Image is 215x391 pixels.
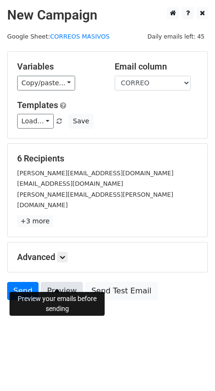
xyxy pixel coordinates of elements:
[17,252,198,262] h5: Advanced
[7,33,109,40] small: Google Sheet:
[50,33,109,40] a: CORREOS MASIVOS
[17,170,174,177] small: [PERSON_NAME][EMAIL_ADDRESS][DOMAIN_NAME]
[17,114,54,129] a: Load...
[17,61,100,72] h5: Variables
[17,153,198,164] h5: 6 Recipients
[10,292,105,316] div: Preview your emails before sending
[144,33,208,40] a: Daily emails left: 45
[7,282,39,300] a: Send
[167,345,215,391] iframe: Chat Widget
[7,7,208,23] h2: New Campaign
[144,31,208,42] span: Daily emails left: 45
[167,345,215,391] div: Widget de chat
[85,282,157,300] a: Send Test Email
[17,215,53,227] a: +3 more
[115,61,198,72] h5: Email column
[41,282,83,300] a: Preview
[17,180,123,187] small: [EMAIL_ADDRESS][DOMAIN_NAME]
[17,191,173,209] small: [PERSON_NAME][EMAIL_ADDRESS][PERSON_NAME][DOMAIN_NAME]
[17,76,75,90] a: Copy/paste...
[68,114,93,129] button: Save
[17,100,58,110] a: Templates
